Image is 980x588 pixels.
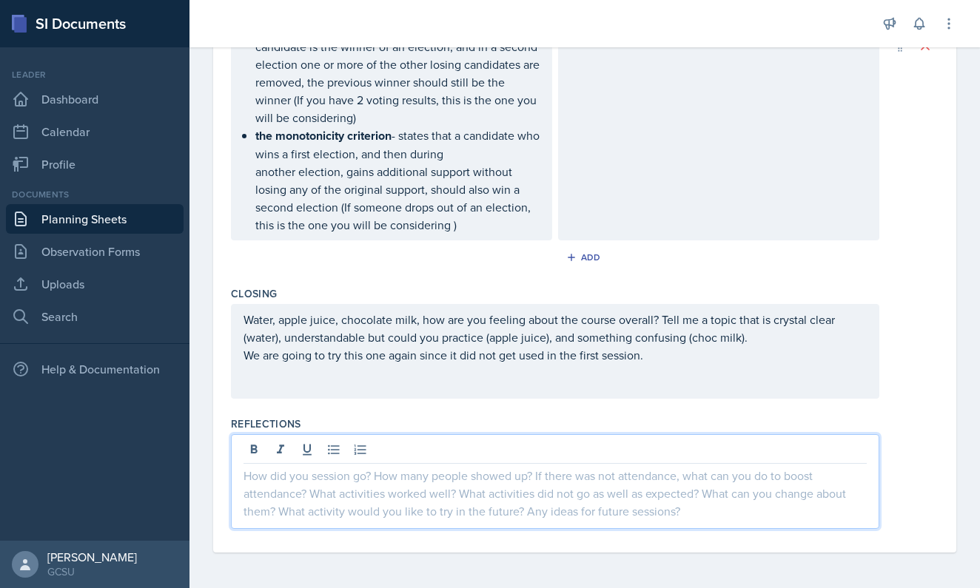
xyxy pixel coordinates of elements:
a: Search [6,302,184,331]
a: Uploads [6,269,184,299]
div: Add [569,251,601,263]
p: Water, apple juice, chocolate milk, how are you feeling about the course overall? Tell me a topic... [244,311,867,346]
a: Calendar [6,117,184,146]
div: Leader [6,68,184,81]
p: - states that a candidate who wins a first election, and then during another election, gains addi... [255,126,540,234]
a: Observation Forms [6,237,184,266]
strong: the monotonicity criterion [255,127,392,144]
a: Dashboard [6,84,184,114]
a: Profile [6,149,184,179]
label: Reflections [231,416,301,431]
div: Help & Documentation [6,354,184,384]
p: We are going to try this one again since it did not get used in the first session. [244,346,867,364]
label: Closing [231,286,277,301]
button: Add [561,246,609,268]
a: Planning Sheets [6,204,184,234]
div: Documents [6,188,184,201]
div: [PERSON_NAME] [47,550,137,564]
p: - states that if a candidate is the winner of an election, and in a second election one or more o... [255,19,540,126]
div: GCSU [47,564,137,579]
